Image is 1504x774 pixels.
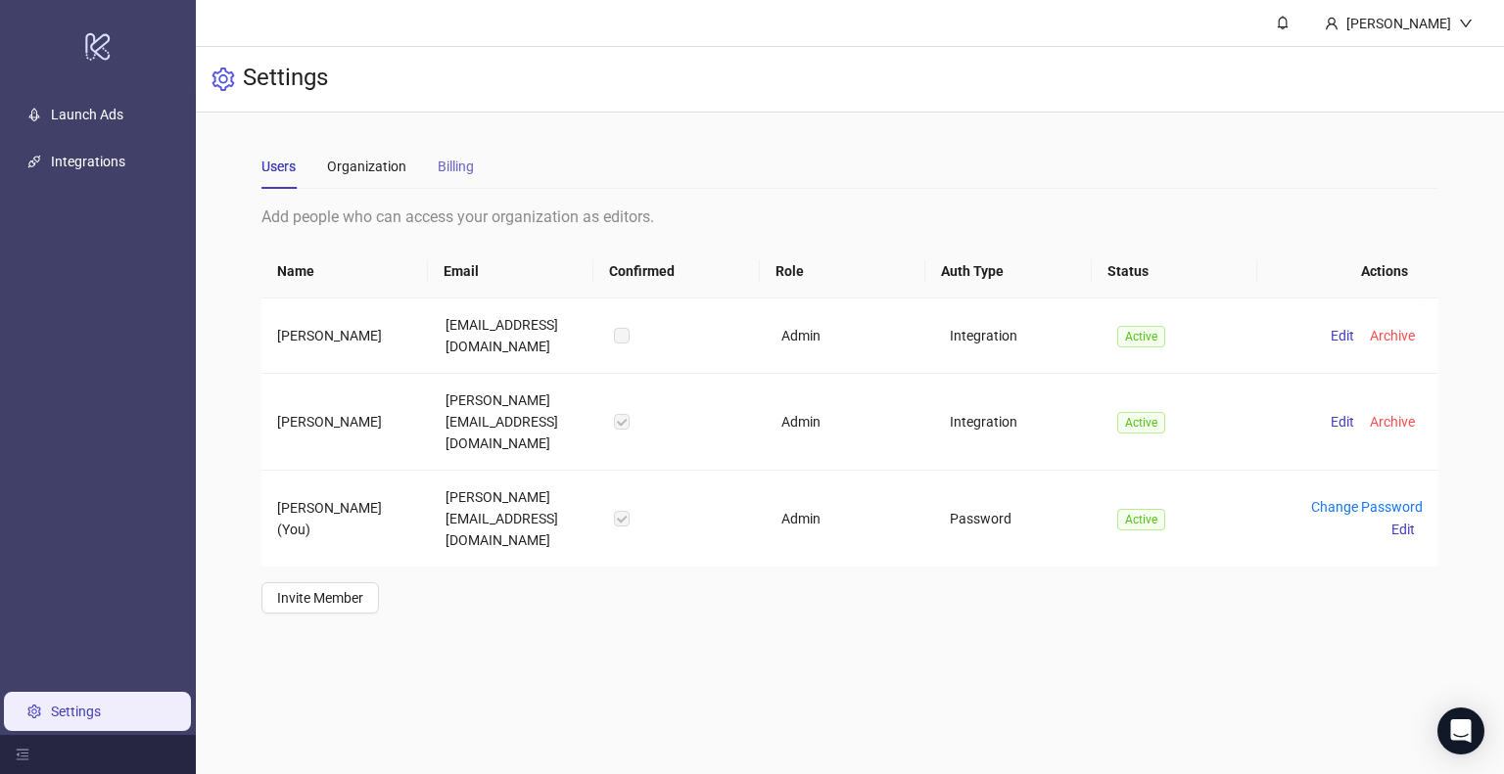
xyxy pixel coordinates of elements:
[1323,410,1362,433] button: Edit
[1331,328,1354,343] span: Edit
[766,374,934,471] td: Admin
[1311,499,1423,515] a: Change Password
[766,471,934,567] td: Admin
[261,298,430,374] td: [PERSON_NAME]
[1370,328,1415,343] span: Archive
[261,205,1437,229] div: Add people who can access your organization as editors.
[934,374,1103,471] td: Integration
[934,298,1103,374] td: Integration
[1257,245,1424,298] th: Actions
[1323,324,1362,347] button: Edit
[211,68,235,91] span: setting
[277,590,363,606] span: Invite Member
[16,748,29,761] span: menu-fold
[51,107,123,122] a: Launch Ads
[1391,522,1415,537] span: Edit
[428,245,593,298] th: Email
[51,154,125,169] a: Integrations
[1117,509,1165,530] span: Active
[243,63,328,96] h3: Settings
[1092,245,1257,298] th: Status
[1117,412,1165,433] span: Active
[438,156,474,177] div: Billing
[1370,414,1415,430] span: Archive
[261,245,427,298] th: Name
[1331,414,1354,430] span: Edit
[261,374,430,471] td: [PERSON_NAME]
[51,704,101,719] a: Settings
[430,298,598,374] td: [EMAIL_ADDRESS][DOMAIN_NAME]
[925,245,1091,298] th: Auth Type
[261,156,296,177] div: Users
[1362,324,1423,347] button: Archive
[430,471,598,567] td: [PERSON_NAME][EMAIL_ADDRESS][DOMAIN_NAME]
[1339,13,1459,34] div: [PERSON_NAME]
[593,245,759,298] th: Confirmed
[430,374,598,471] td: [PERSON_NAME][EMAIL_ADDRESS][DOMAIN_NAME]
[1325,17,1339,30] span: user
[766,298,934,374] td: Admin
[1437,707,1484,754] div: Open Intercom Messenger
[327,156,406,177] div: Organization
[934,471,1103,567] td: Password
[1117,326,1165,347] span: Active
[1384,518,1423,541] button: Edit
[261,471,430,567] td: [PERSON_NAME] (You)
[1276,16,1290,29] span: bell
[760,245,925,298] th: Role
[1362,410,1423,433] button: Archive
[261,582,379,614] button: Invite Member
[1459,17,1473,30] span: down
